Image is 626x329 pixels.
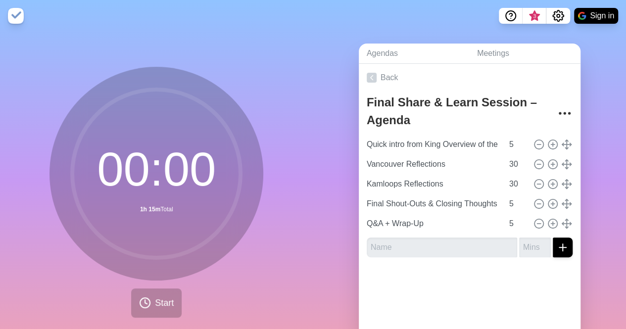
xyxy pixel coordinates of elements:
[505,135,529,154] input: Mins
[523,8,546,24] button: What’s new
[505,154,529,174] input: Mins
[574,8,618,24] button: Sign in
[359,64,580,92] a: Back
[519,237,551,257] input: Mins
[469,44,580,64] a: Meetings
[8,8,24,24] img: timeblocks logo
[363,194,503,214] input: Name
[363,154,503,174] input: Name
[546,8,570,24] button: Settings
[363,174,503,194] input: Name
[155,296,174,310] span: Start
[555,103,575,123] button: More
[505,194,529,214] input: Mins
[530,12,538,20] span: 3
[367,237,517,257] input: Name
[505,214,529,234] input: Mins
[363,214,503,234] input: Name
[363,135,503,154] input: Name
[505,174,529,194] input: Mins
[359,44,469,64] a: Agendas
[499,8,523,24] button: Help
[578,12,586,20] img: google logo
[131,288,182,318] button: Start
